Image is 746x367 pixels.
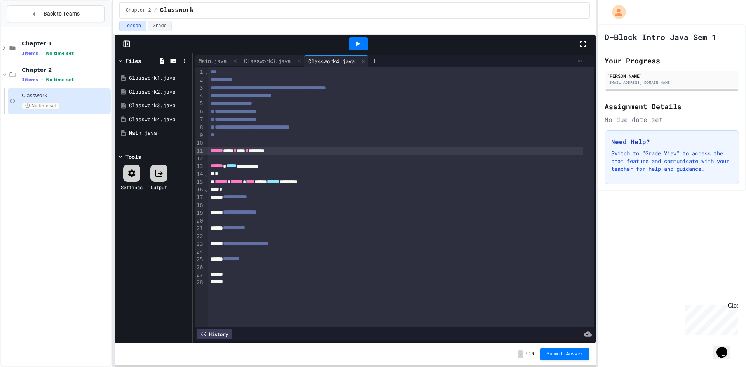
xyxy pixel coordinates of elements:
[3,3,54,49] div: Chat with us now!Close
[195,271,204,279] div: 27
[195,100,204,108] div: 5
[304,57,359,65] div: Classwork4.java
[46,51,74,56] span: No time set
[525,351,528,357] span: /
[195,209,204,217] div: 19
[126,7,151,14] span: Chapter 2
[547,351,583,357] span: Submit Answer
[41,77,43,83] span: •
[195,163,204,170] div: 13
[195,147,204,155] div: 11
[22,66,109,73] span: Chapter 2
[195,240,204,248] div: 23
[605,115,739,124] div: No due date set
[195,108,204,116] div: 6
[125,153,141,161] div: Tools
[195,194,204,202] div: 17
[607,72,737,79] div: [PERSON_NAME]
[44,10,80,18] span: Back to Teams
[605,101,739,112] h2: Assignment Details
[195,248,204,256] div: 24
[129,116,190,123] div: Classwork4.java
[195,76,204,84] div: 2
[195,233,204,240] div: 22
[160,6,193,15] span: Classwork
[125,57,141,65] div: Files
[195,92,204,100] div: 4
[204,69,208,75] span: Fold line
[41,50,43,56] span: •
[119,21,146,31] button: Lesson
[204,186,208,193] span: Fold line
[22,102,60,110] span: No time set
[151,184,167,191] div: Output
[148,21,172,31] button: Grade
[204,171,208,177] span: Fold line
[195,124,204,132] div: 8
[605,31,716,42] h1: D-Block Intro Java Sem 1
[195,116,204,123] div: 7
[682,302,738,335] iframe: chat widget
[195,217,204,225] div: 20
[195,279,204,287] div: 28
[129,102,190,110] div: Classwork3.java
[154,7,157,14] span: /
[611,137,732,146] h3: Need Help?
[604,3,628,21] div: My Account
[195,186,204,194] div: 16
[611,150,732,173] p: Switch to "Grade View" to access the chat feature and communicate with your teacher for help and ...
[518,350,523,358] span: -
[529,351,534,357] span: 10
[195,264,204,271] div: 26
[195,57,230,65] div: Main.java
[22,40,109,47] span: Chapter 1
[129,74,190,82] div: Classwork1.java
[607,80,737,85] div: [EMAIL_ADDRESS][DOMAIN_NAME]
[195,202,204,209] div: 18
[713,336,738,359] iframe: chat widget
[240,57,295,65] div: Classwork3.java
[195,84,204,92] div: 3
[605,55,739,66] h2: Your Progress
[195,155,204,163] div: 12
[22,92,109,99] span: Classwork
[129,88,190,96] div: Classwork2.java
[195,178,204,186] div: 15
[129,129,190,137] div: Main.java
[195,225,204,233] div: 21
[195,170,204,178] div: 14
[121,184,143,191] div: Settings
[195,132,204,139] div: 9
[195,68,204,76] div: 1
[195,139,204,147] div: 10
[46,77,74,82] span: No time set
[22,77,38,82] span: 1 items
[22,51,38,56] span: 1 items
[197,329,232,339] div: History
[195,256,204,264] div: 25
